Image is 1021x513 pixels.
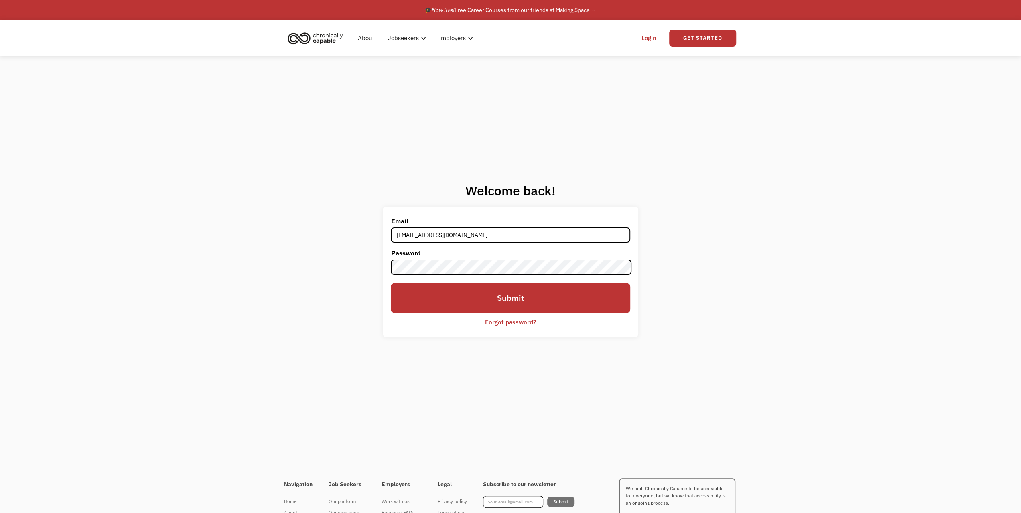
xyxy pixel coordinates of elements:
[353,25,379,51] a: About
[382,496,422,507] a: Work with us
[637,25,661,51] a: Login
[391,215,630,227] label: Email
[437,33,466,43] div: Employers
[383,182,638,199] h1: Welcome back!
[382,481,422,488] h4: Employers
[388,33,419,43] div: Jobseekers
[391,283,630,313] input: Submit
[285,29,345,47] img: Chronically Capable logo
[438,481,467,488] h4: Legal
[432,25,475,51] div: Employers
[382,497,422,506] div: Work with us
[438,496,467,507] a: Privacy policy
[329,496,365,507] a: Our platform
[425,5,597,15] div: 🎓 Free Career Courses from our friends at Making Space →
[438,497,467,506] div: Privacy policy
[547,497,574,507] input: Submit
[432,6,455,14] em: Now live!
[391,247,630,260] label: Password
[284,497,313,506] div: Home
[329,497,365,506] div: Our platform
[479,315,542,329] a: Forgot password?
[391,215,630,328] form: Email Form 2
[483,481,574,488] h4: Subscribe to our newsletter
[483,496,574,508] form: Footer Newsletter
[329,481,365,488] h4: Job Seekers
[485,317,536,327] div: Forgot password?
[285,29,349,47] a: home
[391,227,630,243] input: john@doe.com
[284,481,313,488] h4: Navigation
[383,25,428,51] div: Jobseekers
[284,496,313,507] a: Home
[483,496,543,508] input: your-email@email.com
[669,30,736,47] a: Get Started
